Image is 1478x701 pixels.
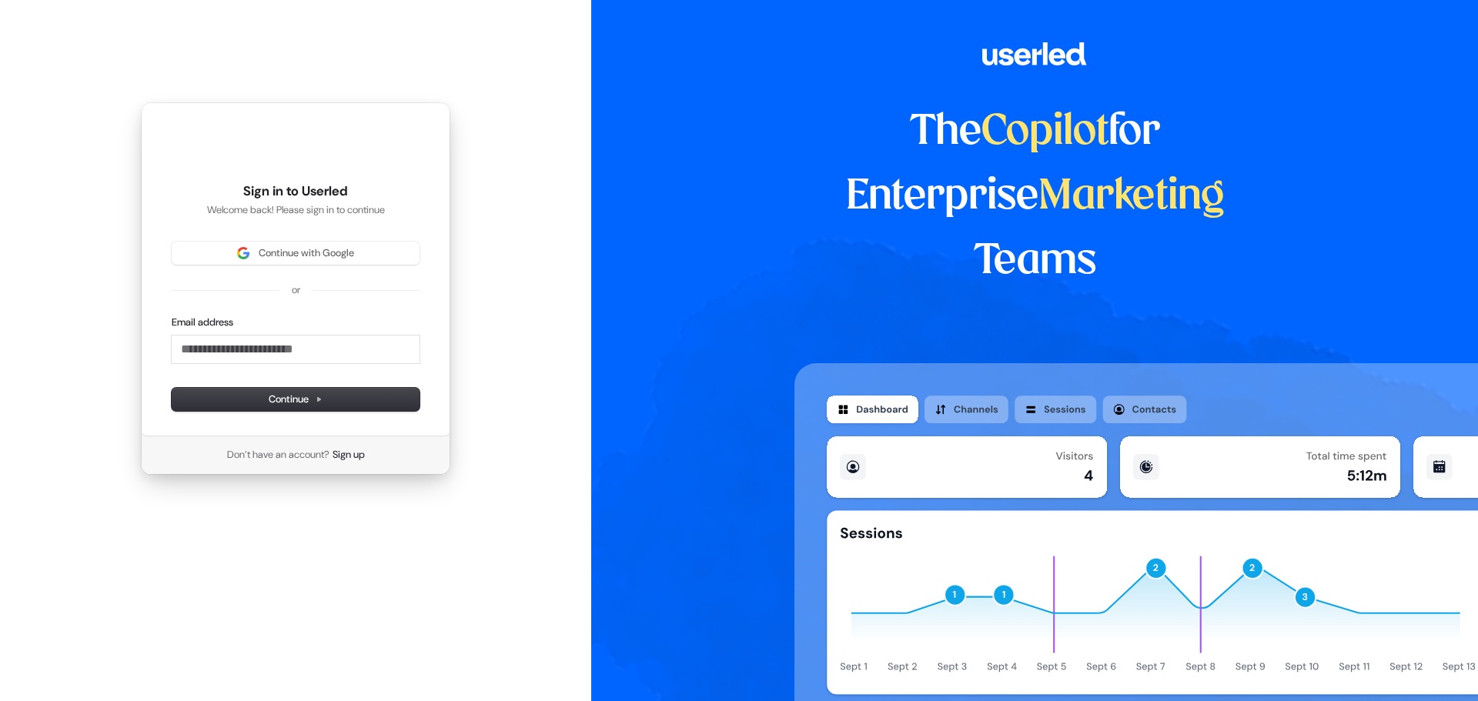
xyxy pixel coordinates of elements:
h1: The for Enterprise Teams [794,100,1276,294]
span: Copilot [981,112,1108,152]
img: Sign in with Google [237,247,249,259]
p: Welcome back! Please sign in to continue [172,203,420,217]
p: or [292,283,300,297]
a: Sign up [333,448,365,462]
span: Don’t have an account? [227,448,329,462]
button: Sign in with GoogleContinue with Google [172,242,420,265]
button: Continue [172,388,420,411]
span: Continue with Google [259,246,354,260]
span: Continue [269,392,323,406]
span: Marketing [1038,177,1225,217]
label: Email address [172,315,233,329]
h1: Sign in to Userled [172,182,420,201]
